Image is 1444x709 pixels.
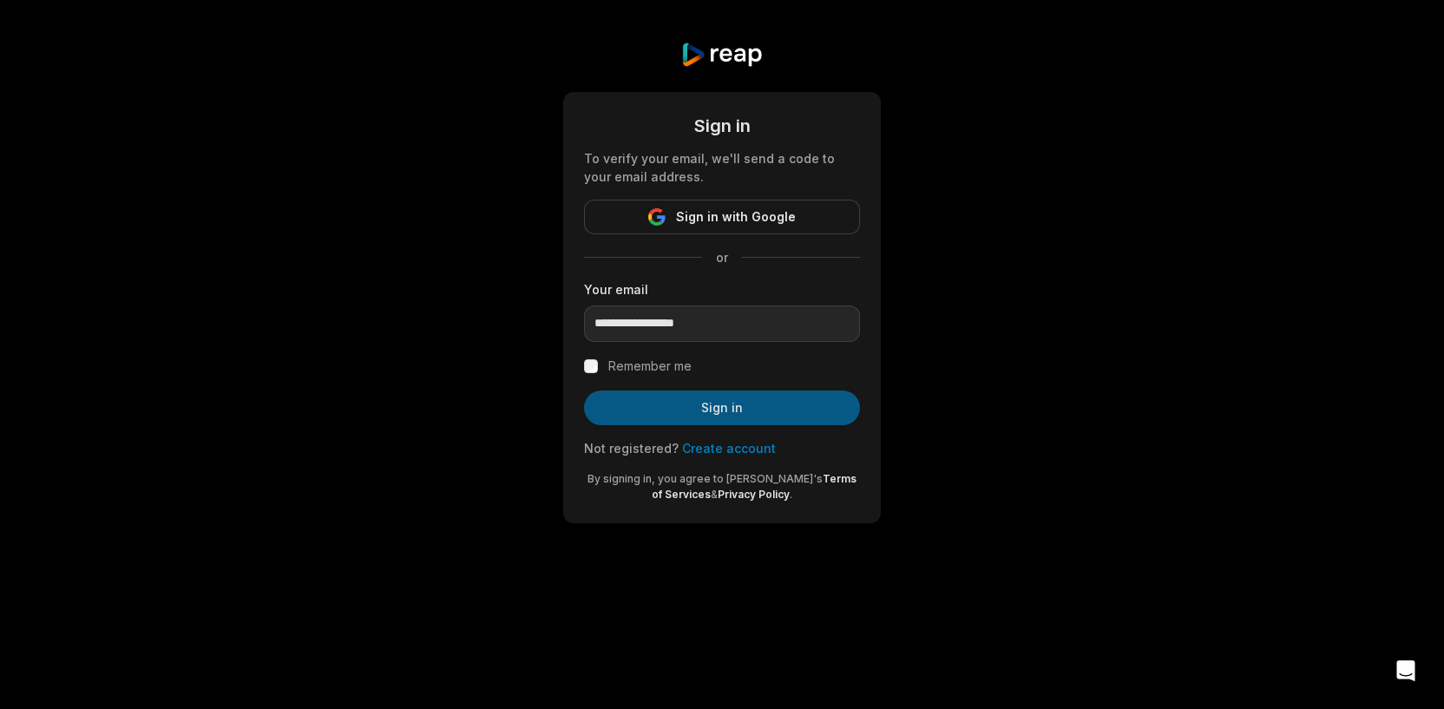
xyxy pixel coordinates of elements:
[584,149,860,186] div: To verify your email, we'll send a code to your email address.
[608,356,692,377] label: Remember me
[702,248,742,266] span: or
[680,42,763,68] img: reap
[790,488,792,501] span: .
[584,200,860,234] button: Sign in with Google
[682,441,776,456] a: Create account
[718,488,790,501] a: Privacy Policy
[587,472,823,485] span: By signing in, you agree to [PERSON_NAME]'s
[584,441,679,456] span: Not registered?
[584,391,860,425] button: Sign in
[711,488,718,501] span: &
[1385,650,1427,692] div: Open Intercom Messenger
[584,113,860,139] div: Sign in
[676,207,796,227] span: Sign in with Google
[584,280,860,299] label: Your email
[652,472,857,501] a: Terms of Services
